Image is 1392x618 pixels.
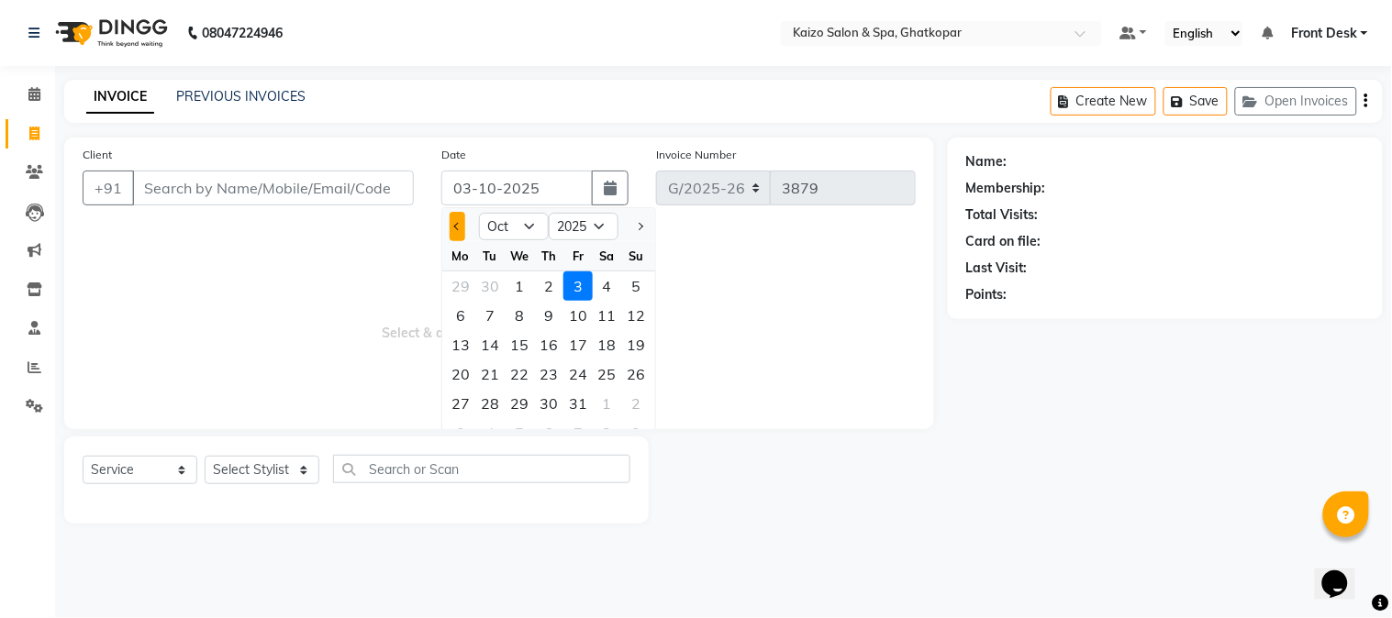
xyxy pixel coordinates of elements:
div: 8 [505,301,534,330]
div: Thursday, October 9, 2025 [534,301,563,330]
div: Wednesday, October 29, 2025 [505,389,534,418]
div: 24 [563,359,593,389]
div: Saturday, October 25, 2025 [593,359,622,389]
div: 6 [446,301,475,330]
div: Tuesday, November 4, 2025 [475,418,505,447]
div: Wednesday, October 1, 2025 [505,271,534,301]
div: Last Visit: [966,259,1028,278]
input: Search by Name/Mobile/Email/Code [132,171,414,205]
div: 6 [534,418,563,447]
div: Saturday, October 18, 2025 [593,330,622,359]
div: 5 [622,271,651,301]
div: 29 [446,271,475,301]
div: Wednesday, October 22, 2025 [505,359,534,389]
button: Save [1164,87,1228,116]
div: Thursday, October 23, 2025 [534,359,563,389]
div: Total Visits: [966,205,1039,225]
div: Monday, October 27, 2025 [446,389,475,418]
div: 15 [505,330,534,359]
b: 08047224946 [202,7,283,59]
div: 7 [563,418,593,447]
div: 7 [475,301,505,330]
div: 18 [593,330,622,359]
div: 14 [475,330,505,359]
div: 4 [593,271,622,301]
div: Tuesday, October 21, 2025 [475,359,505,389]
div: 3 [563,271,593,301]
div: 26 [622,359,651,389]
label: Invoice Number [656,147,736,163]
iframe: chat widget [1315,545,1374,600]
select: Select month [479,213,549,240]
div: Saturday, November 8, 2025 [593,418,622,447]
div: Sa [593,241,622,270]
div: Thursday, October 16, 2025 [534,330,563,359]
img: logo [47,7,173,59]
a: PREVIOUS INVOICES [176,88,306,105]
div: Friday, October 10, 2025 [563,301,593,330]
div: 2 [534,271,563,301]
div: 5 [505,418,534,447]
span: Front Desk [1291,24,1357,43]
div: Tu [475,241,505,270]
button: +91 [83,171,134,205]
div: Card on file: [966,232,1041,251]
div: 16 [534,330,563,359]
div: Saturday, November 1, 2025 [593,389,622,418]
input: Search or Scan [333,455,630,483]
div: 23 [534,359,563,389]
div: 13 [446,330,475,359]
div: Saturday, October 11, 2025 [593,301,622,330]
div: Sunday, November 2, 2025 [622,389,651,418]
div: Monday, October 13, 2025 [446,330,475,359]
div: 10 [563,301,593,330]
button: Open Invoices [1235,87,1357,116]
div: Friday, October 3, 2025 [563,271,593,301]
div: 28 [475,389,505,418]
div: Monday, November 3, 2025 [446,418,475,447]
div: 30 [475,271,505,301]
div: Friday, October 31, 2025 [563,389,593,418]
div: 1 [593,389,622,418]
div: 29 [505,389,534,418]
div: 25 [593,359,622,389]
div: 8 [593,418,622,447]
div: Saturday, October 4, 2025 [593,271,622,301]
div: Sunday, November 9, 2025 [622,418,651,447]
div: Sunday, October 12, 2025 [622,301,651,330]
div: 9 [622,418,651,447]
div: Wednesday, October 15, 2025 [505,330,534,359]
div: 11 [593,301,622,330]
div: Mo [446,241,475,270]
div: 30 [534,389,563,418]
div: 2 [622,389,651,418]
div: Wednesday, November 5, 2025 [505,418,534,447]
div: Tuesday, September 30, 2025 [475,271,505,301]
div: 31 [563,389,593,418]
div: Tuesday, October 28, 2025 [475,389,505,418]
div: Points: [966,285,1008,304]
div: We [505,241,534,270]
div: Membership: [966,179,1046,198]
div: Friday, October 17, 2025 [563,330,593,359]
div: 9 [534,301,563,330]
div: Friday, October 24, 2025 [563,359,593,389]
div: Thursday, November 6, 2025 [534,418,563,447]
div: Tuesday, October 14, 2025 [475,330,505,359]
div: Wednesday, October 8, 2025 [505,301,534,330]
div: Su [622,241,651,270]
div: Thursday, October 30, 2025 [534,389,563,418]
select: Select year [549,213,618,240]
div: 17 [563,330,593,359]
div: 20 [446,359,475,389]
div: Sunday, October 19, 2025 [622,330,651,359]
label: Date [441,147,466,163]
div: 12 [622,301,651,330]
div: 27 [446,389,475,418]
div: Friday, November 7, 2025 [563,418,593,447]
div: Th [534,241,563,270]
button: Previous month [450,212,465,241]
span: Select & add items from the list below [83,227,916,411]
div: Tuesday, October 7, 2025 [475,301,505,330]
div: 22 [505,359,534,389]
